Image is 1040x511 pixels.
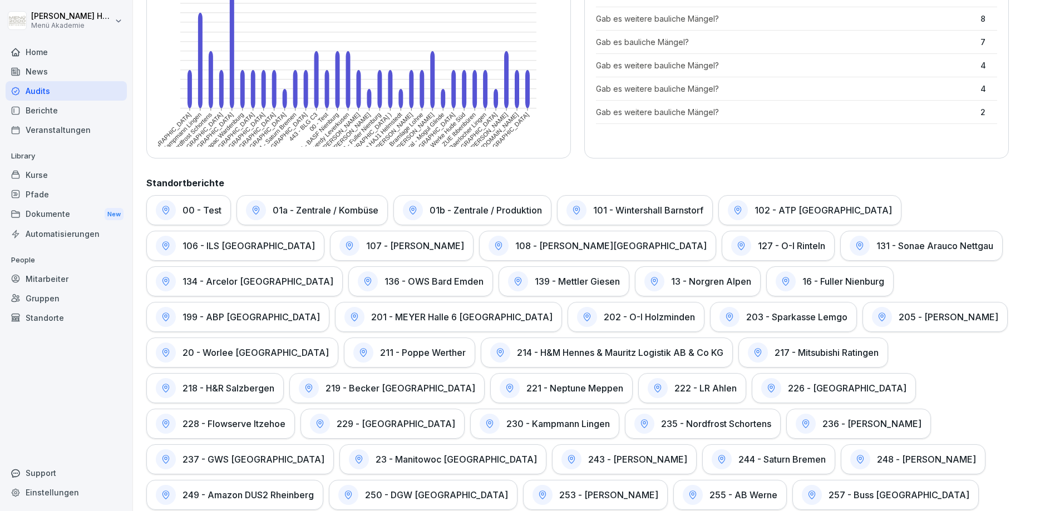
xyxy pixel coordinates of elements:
[499,266,629,296] a: 139 - Mettler Giesen
[385,276,484,287] h1: 136 - OWS Bard Emden
[236,195,388,225] a: 01a - Zentrale / Kombüse
[552,444,697,474] a: 243 - [PERSON_NAME]
[6,165,127,185] a: Kurse
[588,454,687,465] h1: 243 - [PERSON_NAME]
[339,111,382,154] text: 16 - Fuller Nienburg
[535,276,620,287] h1: 139 - Mettler Giesen
[568,302,704,332] a: 202 - O-I Holzminden
[738,338,888,368] a: 217 - Mitsubishi Ratingen
[755,205,892,216] h1: 102 - ATP [GEOGRAPHIC_DATA]
[775,347,879,358] h1: 217 - Mitsubishi Ratingen
[6,42,127,62] a: Home
[738,454,826,465] h1: 244 - Saturn Bremen
[6,308,127,328] a: Standorte
[702,444,835,474] a: 244 - Saturn Bremen
[526,383,623,394] h1: 221 - Neptune Meppen
[6,147,127,165] p: Library
[604,311,695,323] h1: 202 - O-I Holzminden
[183,383,274,394] h1: 218 - H&R Salzbergen
[300,409,465,439] a: 229 - [GEOGRAPHIC_DATA]
[151,111,203,163] text: 230 - Kampmann Lingen
[673,480,787,510] a: 255 - AB Werne
[6,204,127,225] div: Dokumente
[183,240,315,251] h1: 106 - ILS [GEOGRAPHIC_DATA]
[559,489,658,500] h1: 253 - [PERSON_NAME]
[6,269,127,289] div: Mitarbeiter
[661,418,771,429] h1: 235 - Nordfrost Schortens
[371,311,553,323] h1: 201 - MEYER Halle 6 [GEOGRAPHIC_DATA]
[6,463,127,483] div: Support
[321,111,372,162] text: 248 - [PERSON_NAME]
[6,483,127,502] div: Einstellungen
[862,302,1008,332] a: 205 - [PERSON_NAME]
[470,409,619,439] a: 230 - Kampmann Lingen
[722,231,835,261] a: 127 - O-I Rinteln
[146,444,334,474] a: 237 - GWS [GEOGRAPHIC_DATA]
[596,59,975,71] p: Gab es weitere bauliche Mängel?
[625,409,781,439] a: 235 - Nordfrost Schortens
[709,489,777,500] h1: 255 - AB Werne
[376,454,537,465] h1: 23 - Manitowoc [GEOGRAPHIC_DATA]
[380,347,466,358] h1: 211 - Poppe Werther
[638,373,746,403] a: 222 - LR Ahlen
[348,266,493,296] a: 136 - OWS Bard Emden
[312,111,361,160] text: 41 - [PERSON_NAME]
[980,106,997,118] p: 2
[523,480,668,510] a: 253 - [PERSON_NAME]
[146,231,324,261] a: 106 - ILS [GEOGRAPHIC_DATA]
[146,338,338,368] a: 20 - Worlee [GEOGRAPHIC_DATA]
[146,266,343,296] a: 134 - Arcelor [GEOGRAPHIC_DATA]
[840,231,1003,261] a: 131 - Sonae Arauco Nettgau
[146,409,295,439] a: 228 - Flowserve Itzehoe
[437,111,489,162] text: 485 - Baerlocher Lingen
[6,120,127,140] div: Veranstaltungen
[6,81,127,101] a: Audits
[326,383,475,394] h1: 219 - Becker [GEOGRAPHIC_DATA]
[384,111,435,162] text: 279 - [PERSON_NAME]
[337,418,455,429] h1: 229 - [GEOGRAPHIC_DATA]
[335,302,562,332] a: 201 - MEYER Halle 6 [GEOGRAPHIC_DATA]
[6,251,127,269] p: People
[788,383,906,394] h1: 226 - [GEOGRAPHIC_DATA]
[165,111,224,170] text: 71 - [GEOGRAPHIC_DATA]
[593,205,703,216] h1: 101 - Wintershall Barnstorf
[792,480,979,510] a: 257 - Buss [GEOGRAPHIC_DATA]
[308,111,329,132] text: 00 - Test
[253,111,298,156] text: 244 - Saturn Bremen
[297,111,340,155] text: 45 - BASF Nienburg
[183,276,333,287] h1: 134 - Arcelor [GEOGRAPHIC_DATA]
[6,204,127,225] a: DokumenteNew
[479,231,716,261] a: 108 - [PERSON_NAME][GEOGRAPHIC_DATA]
[746,311,847,323] h1: 203 - Sparkasse Lemgo
[766,266,894,296] a: 16 - Fuller Nienburg
[430,205,542,216] h1: 01b - Zentrale / Produktion
[876,240,993,251] h1: 131 - Sonae Arauco Nettgau
[366,240,464,251] h1: 107 - [PERSON_NAME]
[596,83,975,95] p: Gab es weitere bauliche Mängel?
[6,289,127,308] a: Gruppen
[6,101,127,120] a: Berichte
[159,111,214,165] text: 235 - Nordfrost Schortens
[393,195,551,225] a: 01b - Zentrale / Produktion
[6,185,127,204] a: Pfade
[674,383,737,394] h1: 222 - LR Ahlen
[517,347,723,358] h1: 214 - H&M Hennes & Mauritz Logistik AB & Co KG
[506,418,610,429] h1: 230 - Kampmann Lingen
[438,111,499,172] text: 493 - [GEOGRAPHIC_DATA]
[596,36,975,48] p: Gab es bauliche Mängel?
[430,111,477,158] text: 453 - ZUE Ibbenbüren
[124,111,192,180] text: 106 - ILS [GEOGRAPHIC_DATA]
[31,22,112,29] p: Menü Akademie
[183,418,285,429] h1: 228 - Flowserve Itzehoe
[183,205,221,216] h1: 00 - Test
[458,111,509,162] text: 433 - [PERSON_NAME]
[841,444,985,474] a: 248 - [PERSON_NAME]
[515,240,707,251] h1: 108 - [PERSON_NAME][GEOGRAPHIC_DATA]
[980,13,997,24] p: 8
[365,489,508,500] h1: 250 - DGW [GEOGRAPHIC_DATA]
[481,338,733,368] a: 214 - H&M Hennes & Mauritz Logistik AB & Co KG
